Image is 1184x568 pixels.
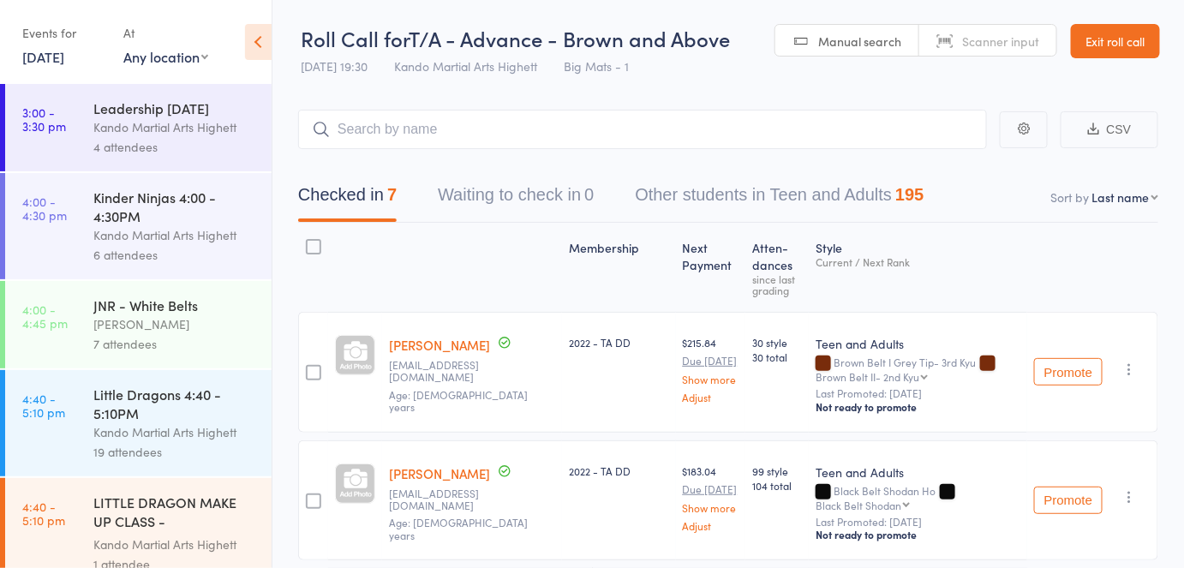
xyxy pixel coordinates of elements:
a: 4:40 -5:10 pmLittle Dragons 4:40 - 5:10PMKando Martial Arts Highett19 attendees [5,370,272,476]
button: Promote [1034,358,1103,386]
a: 4:00 -4:45 pmJNR - White Belts[PERSON_NAME]7 attendees [5,281,272,368]
div: $183.04 [683,463,739,531]
div: Membership [562,230,675,304]
div: Not ready to promote [816,528,1020,541]
div: 7 attendees [93,334,257,354]
a: Show more [683,502,739,513]
a: 3:00 -3:30 pmLeadership [DATE]Kando Martial Arts Highett4 attendees [5,84,272,171]
div: Style [809,230,1027,304]
div: Brown Belt II- 2nd Kyu [816,371,919,382]
div: Not ready to promote [816,400,1020,414]
div: Black Belt Shodan Ho [816,485,1020,511]
div: Events for [22,19,106,47]
span: Scanner input [962,33,1039,50]
div: since last grading [752,273,802,296]
time: 4:00 - 4:45 pm [22,302,68,330]
span: T/A - Advance - Brown and Above [409,24,730,52]
span: 30 style [752,335,802,350]
span: Roll Call for [301,24,409,52]
span: Manual search [818,33,901,50]
small: eran.aharonovich@gmail.com [389,359,555,384]
small: andybarlow43@gmail.com [389,487,555,512]
a: 4:00 -4:30 pmKinder Ninjas 4:00 - 4:30PMKando Martial Arts Highett6 attendees [5,173,272,279]
span: [DATE] 19:30 [301,57,368,75]
div: Kando Martial Arts Highett [93,535,257,554]
span: Age: [DEMOGRAPHIC_DATA] years [389,515,528,541]
div: Teen and Adults [816,335,1020,352]
div: $215.84 [683,335,739,403]
div: Leadership [DATE] [93,99,257,117]
div: 6 attendees [93,245,257,265]
div: Brown Belt I Grey Tip- 3rd Kyu [816,356,1020,382]
div: Little Dragons 4:40 - 5:10PM [93,385,257,422]
div: Current / Next Rank [816,256,1020,267]
div: Kando Martial Arts Highett [93,117,257,137]
div: LITTLE DRAGON MAKE UP CLASS - [PERSON_NAME] [93,493,257,535]
div: Next Payment [676,230,746,304]
button: Waiting to check in0 [438,176,594,222]
button: Promote [1034,487,1103,514]
div: 2022 - TA DD [569,335,668,350]
div: At [123,19,208,47]
time: 3:00 - 3:30 pm [22,105,66,133]
div: Teen and Adults [816,463,1020,481]
div: Any location [123,47,208,66]
div: Last name [1092,188,1150,206]
div: 19 attendees [93,442,257,462]
div: [PERSON_NAME] [93,314,257,334]
div: JNR - White Belts [93,296,257,314]
span: 30 total [752,350,802,364]
a: Show more [683,374,739,385]
a: [PERSON_NAME] [389,336,490,354]
div: 2022 - TA DD [569,463,668,478]
div: 4 attendees [93,137,257,157]
a: Adjust [683,392,739,403]
input: Search by name [298,110,987,149]
a: Exit roll call [1071,24,1160,58]
span: 104 total [752,478,802,493]
div: Kando Martial Arts Highett [93,225,257,245]
div: 195 [895,185,924,204]
time: 4:00 - 4:30 pm [22,194,67,222]
span: Big Mats - 1 [564,57,629,75]
div: Atten­dances [745,230,809,304]
small: Last Promoted: [DATE] [816,387,1020,399]
span: 99 style [752,463,802,478]
button: CSV [1061,111,1158,148]
div: 7 [387,185,397,204]
a: [PERSON_NAME] [389,464,490,482]
div: Black Belt Shodan [816,499,901,511]
small: Last Promoted: [DATE] [816,516,1020,528]
time: 4:40 - 5:10 pm [22,499,65,527]
small: Due [DATE] [683,355,739,367]
time: 4:40 - 5:10 pm [22,392,65,419]
button: Checked in7 [298,176,397,222]
div: Kando Martial Arts Highett [93,422,257,442]
button: Other students in Teen and Adults195 [635,176,924,222]
a: Adjust [683,520,739,531]
span: Age: [DEMOGRAPHIC_DATA] years [389,387,528,414]
a: [DATE] [22,47,64,66]
small: Due [DATE] [683,483,739,495]
span: Kando Martial Arts Highett [394,57,537,75]
div: Kinder Ninjas 4:00 - 4:30PM [93,188,257,225]
div: 0 [584,185,594,204]
label: Sort by [1050,188,1089,206]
